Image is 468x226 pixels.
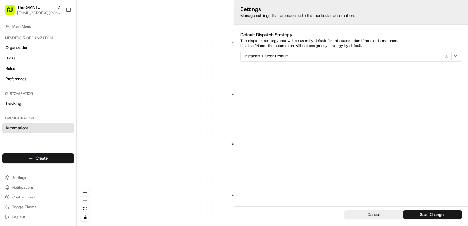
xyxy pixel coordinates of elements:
[6,125,28,131] span: Automations
[12,205,37,209] span: Toggle Theme
[2,203,74,211] button: Toggle Theme
[240,32,292,37] label: Default Dispatch Strategy
[403,210,462,219] button: Save Changes
[2,99,74,108] a: Tracking
[2,43,74,53] a: Organization
[12,214,25,219] span: Log out
[240,51,462,62] button: Instacart + Uber Default
[6,76,26,82] span: Preferences
[240,6,462,12] h2: Settings
[81,205,89,213] button: fit view
[12,24,31,29] span: Main Menu
[2,89,74,99] div: Customization
[81,188,89,197] button: zoom in
[6,66,15,71] span: Roles
[344,210,403,219] button: Cancel
[244,53,288,59] span: Instacart + Uber Default
[17,10,61,15] button: [EMAIL_ADDRESS][DOMAIN_NAME]
[2,74,74,84] a: Preferences
[2,113,74,123] div: Orchestration
[2,33,74,43] div: Members & Organization
[2,183,74,192] button: Notifications
[6,45,28,51] span: Organization
[240,13,462,18] p: Manage settings that are specific to this particular automation.
[2,64,74,73] a: Roles
[12,195,35,200] span: Chat with us!
[6,55,15,61] span: Users
[2,193,74,202] button: Chat with us!
[2,173,74,182] button: Settings
[2,123,74,133] a: Automations
[2,153,74,163] button: Create
[12,175,26,180] span: Settings
[6,101,21,106] span: Tracking
[2,213,74,221] button: Log out
[240,38,462,48] p: The dispatch strategy that will be used by default for this automation if no rule is matched. If ...
[2,2,63,17] button: The GIANT Company[EMAIL_ADDRESS][DOMAIN_NAME]
[2,53,74,63] a: Users
[17,4,54,10] button: The GIANT Company
[36,156,48,161] span: Create
[2,22,74,31] button: Main Menu
[81,213,89,221] button: toggle interactivity
[12,185,34,190] span: Notifications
